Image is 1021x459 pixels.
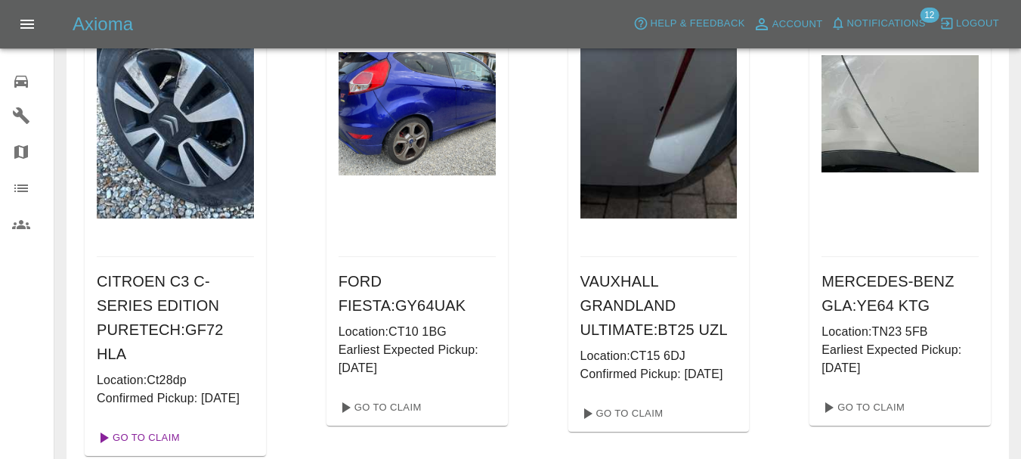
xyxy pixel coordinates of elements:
[920,8,939,23] span: 12
[9,6,45,42] button: Open drawer
[821,269,979,318] h6: MERCEDES-BENZ GLA : YE64 KTG
[749,12,827,36] a: Account
[936,12,1003,36] button: Logout
[847,15,926,33] span: Notifications
[97,371,254,389] p: Location: Ct28dp
[339,269,496,318] h6: FORD FIESTA : GY64UAK
[339,341,496,377] p: Earliest Expected Pickup: [DATE]
[827,12,930,36] button: Notifications
[73,12,133,36] h5: Axioma
[339,323,496,341] p: Location: CT10 1BG
[580,269,738,342] h6: VAUXHALL GRANDLAND ULTIMATE : BT25 UZL
[630,12,748,36] button: Help & Feedback
[97,389,254,408] p: Confirmed Pickup: [DATE]
[580,347,738,365] p: Location: CT15 6DJ
[97,269,254,366] h6: CITROEN C3 C-SERIES EDITION PURETECH : GF72 HLA
[772,16,823,33] span: Account
[580,365,738,383] p: Confirmed Pickup: [DATE]
[821,341,979,377] p: Earliest Expected Pickup: [DATE]
[815,395,908,420] a: Go To Claim
[91,426,184,450] a: Go To Claim
[821,323,979,341] p: Location: TN23 5FB
[333,395,425,420] a: Go To Claim
[956,15,999,33] span: Logout
[650,15,744,33] span: Help & Feedback
[574,402,667,426] a: Go To Claim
